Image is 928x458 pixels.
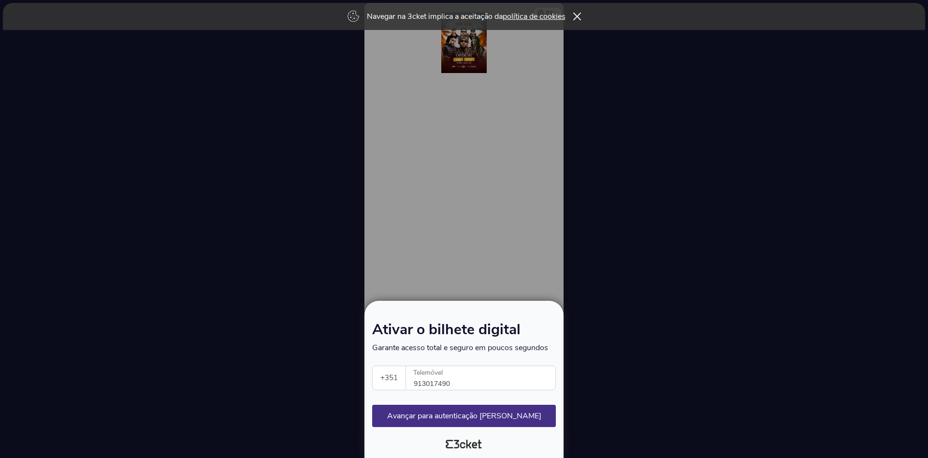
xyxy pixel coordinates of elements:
[414,366,555,390] input: Telemóvel
[406,366,556,380] label: Telemóvel
[372,405,556,427] button: Avançar para autenticação [PERSON_NAME]
[372,323,556,342] h1: Ativar o bilhete digital
[503,11,565,22] a: política de cookies
[367,11,565,22] p: Navegar na 3cket implica a aceitação da
[372,342,556,353] p: Garante acesso total e seguro em poucos segundos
